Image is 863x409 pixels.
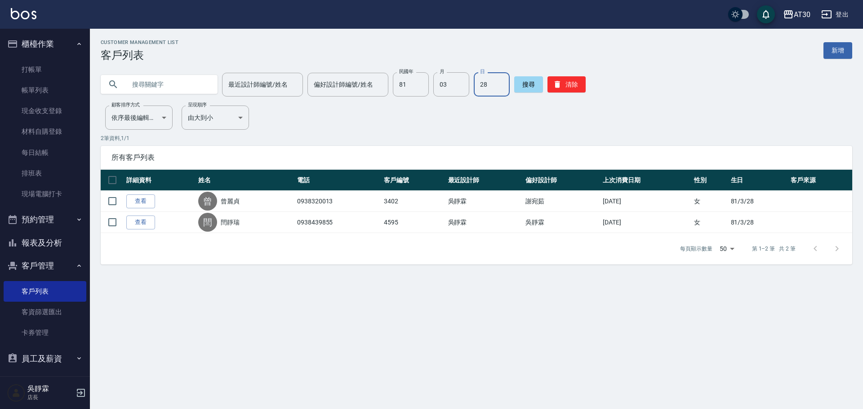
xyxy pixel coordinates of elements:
[729,212,788,233] td: 81/3/28
[4,184,86,204] a: 現場電腦打卡
[382,170,445,191] th: 客戶編號
[111,101,140,108] label: 顧客排序方式
[757,5,775,23] button: save
[692,170,729,191] th: 性別
[601,170,691,191] th: 上次消費日期
[295,191,382,212] td: 0938320013
[4,208,86,231] button: 預約管理
[446,191,523,212] td: 吳靜霖
[295,212,382,233] td: 0938439855
[198,213,217,232] div: 閆
[101,49,178,62] h3: 客戶列表
[480,68,485,75] label: 日
[198,192,217,211] div: 曾
[221,218,240,227] a: 閆靜瑞
[4,322,86,343] a: 卡券管理
[182,106,249,130] div: 由大到小
[692,212,729,233] td: 女
[4,347,86,370] button: 員工及薪資
[716,237,738,261] div: 50
[4,254,86,277] button: 客戶管理
[111,153,841,162] span: 所有客戶列表
[101,40,178,45] h2: Customer Management List
[692,191,729,212] td: 女
[752,245,796,253] p: 第 1–2 筆 共 2 筆
[601,212,691,233] td: [DATE]
[4,231,86,255] button: 報表及分析
[4,302,86,322] a: 客資篩選匯出
[295,170,382,191] th: 電話
[221,197,240,206] a: 曾麗貞
[514,76,543,92] button: 搜尋
[818,6,852,23] button: 登出
[4,370,86,393] button: 商品管理
[196,170,295,191] th: 姓名
[601,191,691,212] td: [DATE]
[27,384,73,393] h5: 吳靜霖
[126,72,210,97] input: 搜尋關鍵字
[823,42,852,59] a: 新增
[188,101,207,108] label: 呈現順序
[7,384,25,402] img: Person
[446,170,523,191] th: 最近設計師
[126,194,155,208] a: 查看
[124,170,196,191] th: 詳細資料
[4,142,86,163] a: 每日結帳
[126,215,155,229] a: 查看
[440,68,444,75] label: 月
[794,9,810,20] div: AT30
[4,101,86,121] a: 現金收支登錄
[4,281,86,302] a: 客戶列表
[4,59,86,80] a: 打帳單
[523,212,601,233] td: 吳靜霖
[105,106,173,130] div: 依序最後編輯時間
[382,191,445,212] td: 3402
[680,245,712,253] p: 每頁顯示數量
[101,134,852,142] p: 2 筆資料, 1 / 1
[11,8,36,19] img: Logo
[446,212,523,233] td: 吳靜霖
[4,163,86,184] a: 排班表
[382,212,445,233] td: 4595
[779,5,814,24] button: AT30
[523,191,601,212] td: 謝宛茹
[399,68,413,75] label: 民國年
[547,76,586,92] button: 清除
[4,32,86,56] button: 櫃檯作業
[788,170,852,191] th: 客戶來源
[729,170,788,191] th: 生日
[729,191,788,212] td: 81/3/28
[27,393,73,401] p: 店長
[523,170,601,191] th: 偏好設計師
[4,121,86,142] a: 材料自購登錄
[4,80,86,101] a: 帳單列表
